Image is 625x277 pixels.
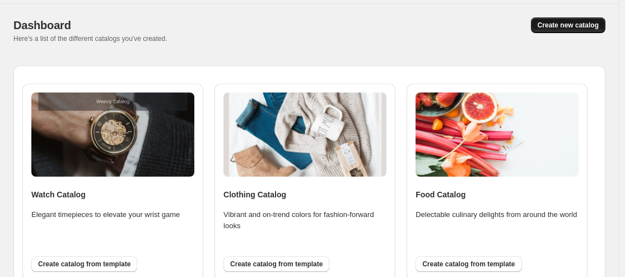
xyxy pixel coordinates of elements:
[13,35,167,43] span: Here's a list of the different catalogs you've created.
[422,260,515,269] span: Create catalog from template
[223,93,386,177] img: clothing
[416,256,521,272] button: Create catalog from template
[538,21,599,30] span: Create new catalog
[31,93,194,177] img: watch
[13,19,71,31] span: Dashboard
[230,260,323,269] span: Create catalog from template
[31,209,194,220] p: Elegant timepieces to elevate your wrist game
[416,189,579,200] h4: Food Catalog
[416,93,579,177] img: food
[223,209,386,232] p: Vibrant and on-trend colors for fashion-forward looks
[223,256,329,272] button: Create catalog from template
[31,256,137,272] button: Create catalog from template
[31,189,194,200] h4: Watch Catalog
[416,209,579,220] p: Delectable culinary delights from around the world
[531,17,605,33] button: Create new catalog
[38,260,130,269] span: Create catalog from template
[223,189,386,200] h4: Clothing Catalog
